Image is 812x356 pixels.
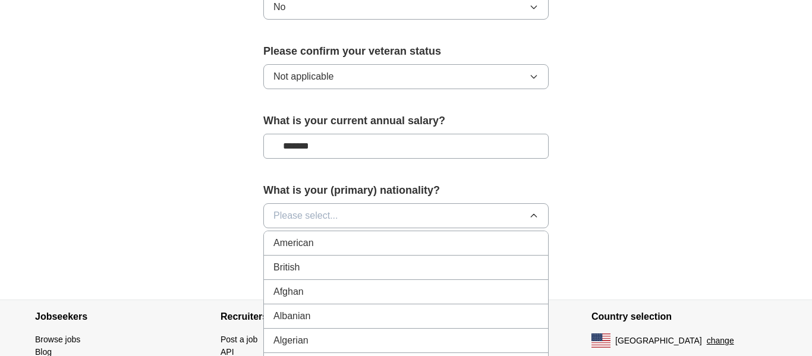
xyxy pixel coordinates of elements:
[263,64,549,89] button: Not applicable
[263,203,549,228] button: Please select...
[273,333,309,348] span: Algerian
[591,333,610,348] img: US flag
[707,335,734,347] button: change
[273,209,338,223] span: Please select...
[591,300,777,333] h4: Country selection
[221,335,257,344] a: Post a job
[615,335,702,347] span: [GEOGRAPHIC_DATA]
[263,182,549,199] label: What is your (primary) nationality?
[273,309,310,323] span: Albanian
[273,236,314,250] span: American
[263,43,549,59] label: Please confirm your veteran status
[263,113,549,129] label: What is your current annual salary?
[273,260,300,275] span: British
[35,335,80,344] a: Browse jobs
[273,285,304,299] span: Afghan
[273,70,333,84] span: Not applicable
